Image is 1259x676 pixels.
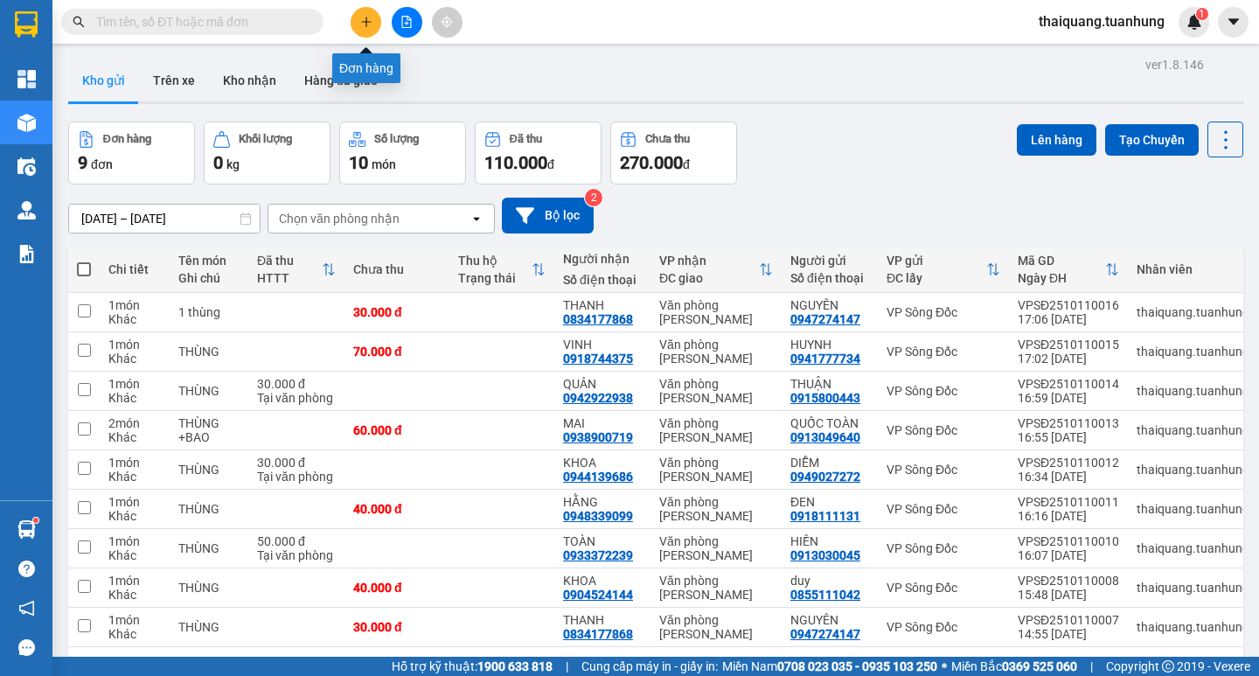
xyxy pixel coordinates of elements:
div: 1 món [108,338,161,352]
div: 0913030045 [790,548,860,562]
div: 30.000 đ [257,377,336,391]
div: 70.000 đ [353,345,441,359]
div: 30.000 đ [353,305,441,319]
div: Văn phòng [PERSON_NAME] [659,298,773,326]
div: Số điện thoại [790,271,869,285]
div: Khác [108,509,161,523]
div: 0942922938 [563,391,633,405]
button: Đơn hàng9đơn [68,122,195,185]
span: | [566,657,568,676]
th: Toggle SortBy [878,247,1009,293]
div: 16:55 [DATE] [1018,430,1119,444]
div: Đã thu [510,133,542,145]
div: 0949027272 [790,470,860,484]
div: VP Sông Đốc [887,384,1000,398]
span: 270.000 [620,152,683,173]
div: 14:55 [DATE] [1018,627,1119,641]
span: | [1090,657,1093,676]
button: Kho gửi [68,59,139,101]
img: warehouse-icon [17,201,36,220]
div: TOÀN [563,534,642,548]
span: thaiquang.tuanhung [1025,10,1179,32]
div: 1 món [108,456,161,470]
div: Khác [108,470,161,484]
div: Ngày ĐH [1018,271,1105,285]
div: 1 món [108,298,161,312]
div: Trạng thái [458,271,532,285]
div: VP Sông Đốc [887,345,1000,359]
img: warehouse-icon [17,157,36,176]
span: 9 [78,152,87,173]
div: Tại văn phòng [257,548,336,562]
span: đ [683,157,690,171]
div: Khác [108,548,161,562]
div: 0944139686 [563,470,633,484]
button: Tạo Chuyến [1105,124,1199,156]
div: VPSĐ2510110008 [1018,574,1119,588]
div: Văn phòng [PERSON_NAME] [659,574,773,602]
button: Đã thu110.000đ [475,122,602,185]
div: 0947274147 [790,312,860,326]
div: VINH [563,338,642,352]
div: THÙNG [178,463,240,477]
input: Select a date range. [69,205,260,233]
div: VP Sông Đốc [887,620,1000,634]
span: ⚪️ [942,663,947,670]
div: 0918744375 [563,352,633,366]
div: Khác [108,352,161,366]
div: HTTT [257,271,322,285]
div: HUYNH [790,338,869,352]
div: HIỀN [790,534,869,548]
div: Tên món [178,254,240,268]
div: thaiquang.tuanhung [1137,620,1249,634]
span: Miền Nam [722,657,937,676]
div: Thu hộ [458,254,532,268]
span: aim [441,16,453,28]
div: 0834177868 [563,627,633,641]
div: Văn phòng [PERSON_NAME] [659,377,773,405]
span: Hỗ trợ kỹ thuật: [392,657,553,676]
button: Chưa thu270.000đ [610,122,737,185]
div: VP Sông Đốc [887,541,1000,555]
div: Khác [108,391,161,405]
span: search [73,16,85,28]
input: Tìm tên, số ĐT hoặc mã đơn [96,12,303,31]
div: THÙNG [178,581,240,595]
th: Toggle SortBy [1009,247,1128,293]
span: 0 [213,152,223,173]
div: VP Sông Đốc [887,463,1000,477]
div: Khác [108,627,161,641]
div: Chưa thu [645,133,690,145]
div: Số lượng [374,133,419,145]
strong: 1900 633 818 [477,659,553,673]
span: Cung cấp máy in - giấy in: [581,657,718,676]
div: VPSĐ2510110016 [1018,298,1119,312]
div: 0938900719 [563,430,633,444]
div: 16:34 [DATE] [1018,470,1119,484]
div: duy [790,574,869,588]
div: THANH [563,298,642,312]
div: Người gửi [790,254,869,268]
div: VPSĐ2510110014 [1018,377,1119,391]
div: thaiquang.tuanhung [1137,423,1249,437]
div: Người nhận [563,252,642,266]
div: 0915800443 [790,391,860,405]
span: Miền Bắc [951,657,1077,676]
div: 0904524144 [563,588,633,602]
div: VPSĐ2510110011 [1018,495,1119,509]
span: đ [547,157,554,171]
div: thaiquang.tuanhung [1137,384,1249,398]
div: VP Sông Đốc [887,502,1000,516]
div: QUÂN [563,377,642,391]
span: copyright [1162,660,1174,673]
div: 0941777734 [790,352,860,366]
th: Toggle SortBy [449,247,554,293]
div: 0918111131 [790,509,860,523]
div: Chọn văn phòng nhận [279,210,400,227]
strong: 0369 525 060 [1002,659,1077,673]
sup: 2 [585,189,602,206]
button: Lên hàng [1017,124,1096,156]
div: thaiquang.tuanhung [1137,345,1249,359]
span: caret-down [1226,14,1242,30]
button: Hàng đã giao [290,59,392,101]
